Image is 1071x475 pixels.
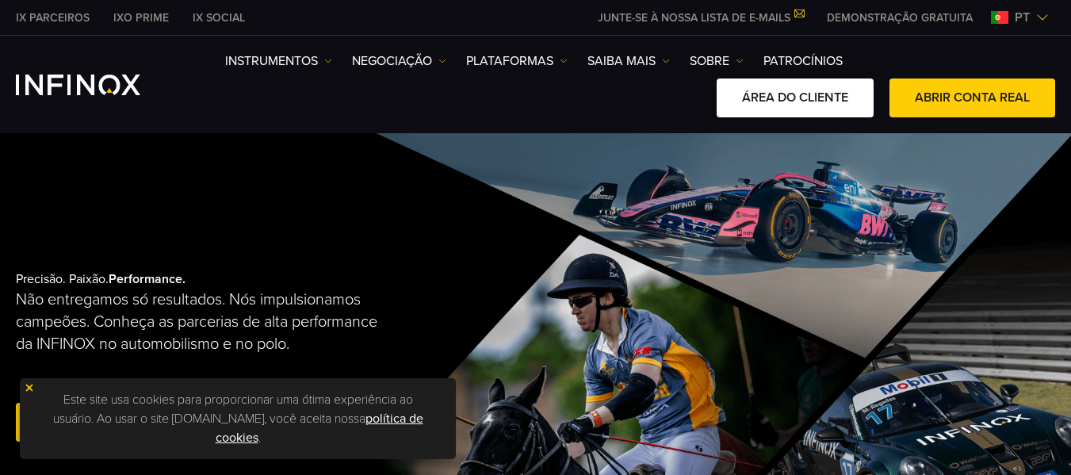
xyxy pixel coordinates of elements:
[4,10,101,26] a: INFINOX
[763,52,843,71] a: Patrocínios
[101,10,181,26] a: INFINOX
[16,289,390,355] p: Não entregamos só resultados. Nós impulsionamos campeões. Conheça as parcerias de alta performanc...
[225,52,332,71] a: Instrumentos
[889,79,1055,117] a: ABRIR CONTA REAL
[24,382,35,393] img: yellow close icon
[352,52,446,71] a: NEGOCIAÇÃO
[815,10,985,26] a: INFINOX MENU
[466,52,568,71] a: PLATAFORMAS
[690,52,744,71] a: SOBRE
[16,246,484,471] div: Precisão. Paixão.
[587,52,670,71] a: Saiba mais
[586,11,815,25] a: JUNTE-SE À NOSSA LISTA DE E-MAILS
[109,271,186,287] strong: Performance.
[181,10,257,26] a: INFINOX
[1008,8,1036,27] span: pt
[717,79,874,117] a: ÁREA DO CLIENTE
[16,75,178,95] a: INFINOX Logo
[28,386,448,451] p: Este site usa cookies para proporcionar uma ótima experiência ao usuário. Ao usar o site [DOMAIN_...
[16,403,211,442] a: abra uma conta real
